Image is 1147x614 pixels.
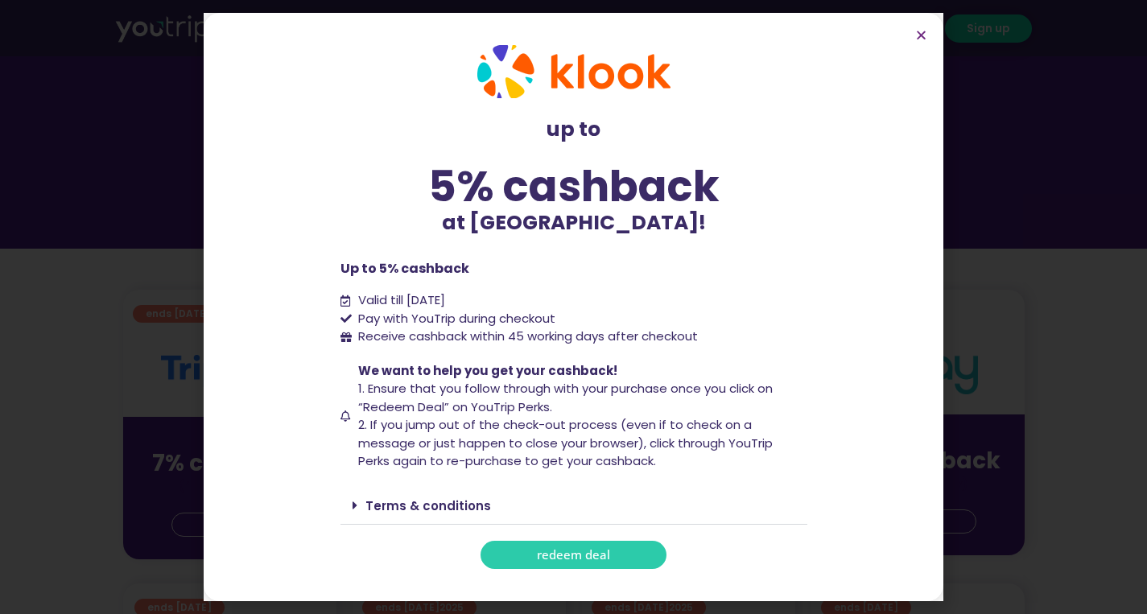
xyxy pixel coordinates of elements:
[340,208,807,238] p: at [GEOGRAPHIC_DATA]!
[340,114,807,145] p: up to
[915,29,927,41] a: Close
[340,259,807,278] p: Up to 5% cashback
[354,310,555,328] span: Pay with YouTrip during checkout
[365,497,491,514] a: Terms & conditions
[358,380,773,415] span: 1. Ensure that you follow through with your purchase once you click on “Redeem Deal” on YouTrip P...
[340,487,807,525] div: Terms & conditions
[358,362,617,379] span: We want to help you get your cashback!
[358,416,773,469] span: 2. If you jump out of the check-out process (even if to check on a message or just happen to clos...
[537,549,610,561] span: redeem deal
[340,165,807,208] div: 5% cashback
[354,291,445,310] span: Valid till [DATE]
[481,541,666,569] a: redeem deal
[354,328,698,346] span: Receive cashback within 45 working days after checkout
